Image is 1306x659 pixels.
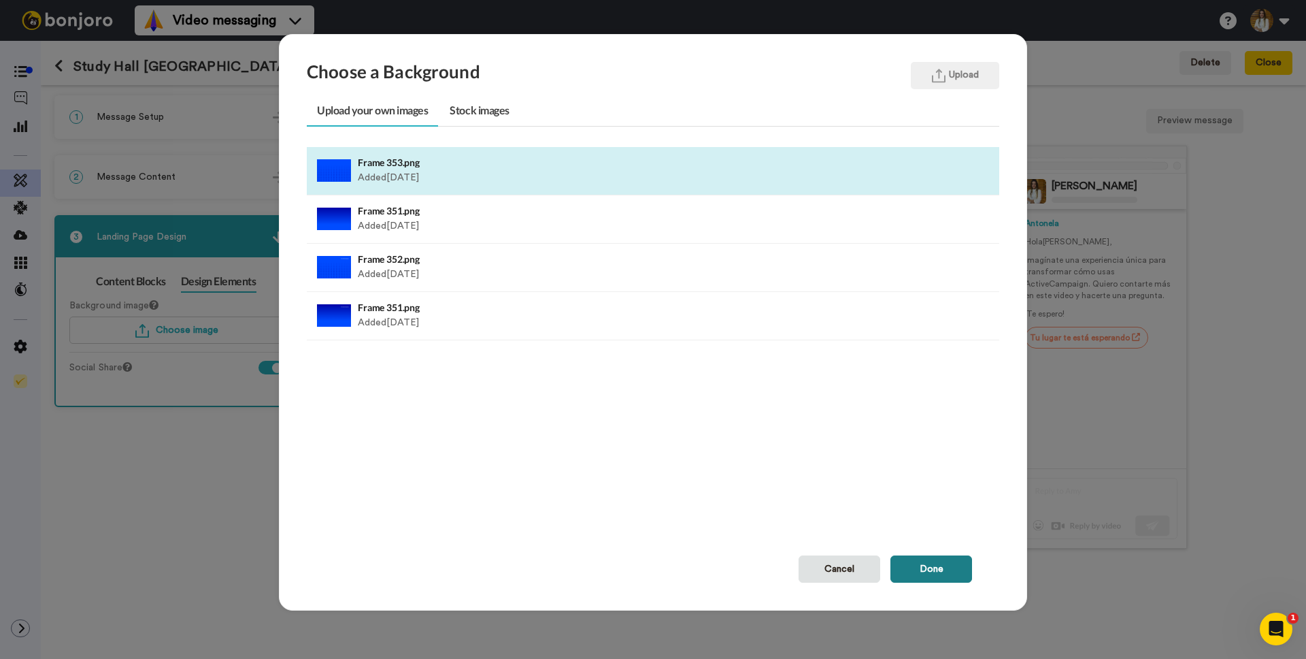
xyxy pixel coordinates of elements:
a: Upload your own images [307,96,438,127]
h4: Frame 353.png [358,157,815,167]
button: Upload [911,62,999,89]
div: Added [DATE] [358,299,815,333]
div: Added [DATE] [358,251,815,285]
iframe: Intercom live chat [1260,613,1292,645]
button: Done [890,556,972,583]
img: upload.svg [932,69,945,83]
h4: Frame 351.png [358,302,815,312]
span: 1 [1288,613,1299,624]
h3: Choose a Background [307,62,480,89]
button: Cancel [799,556,880,583]
h4: Frame 351.png [358,206,815,216]
h4: Frame 352.png [358,254,815,264]
div: Added [DATE] [358,154,815,188]
a: Stock images [439,96,519,127]
div: Added [DATE] [358,202,815,236]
